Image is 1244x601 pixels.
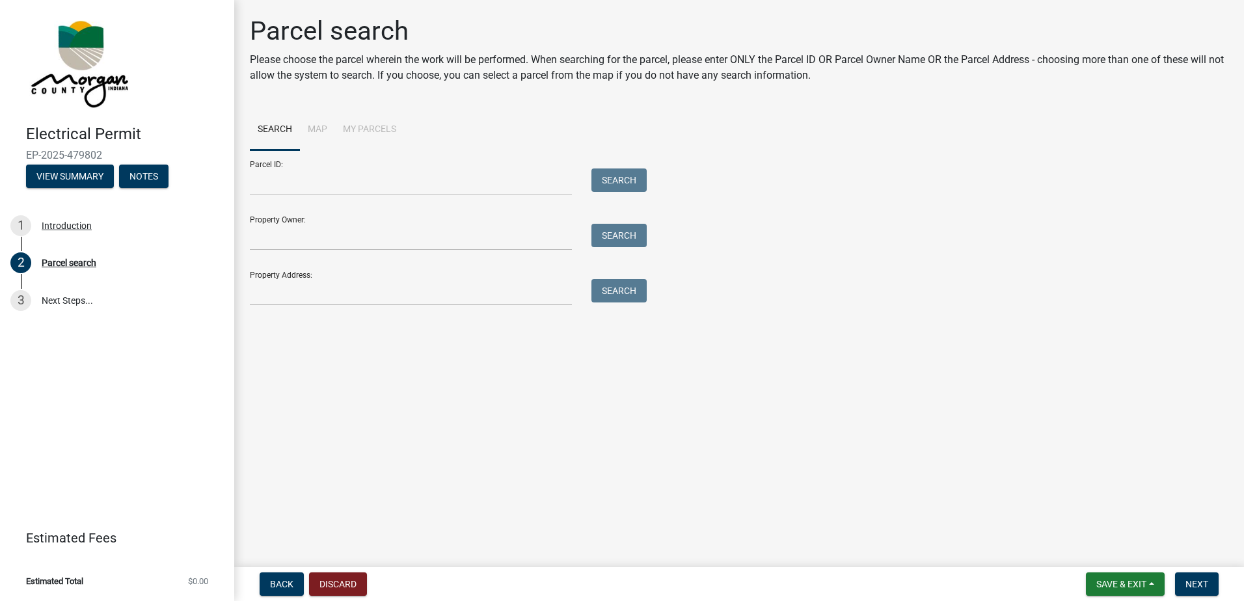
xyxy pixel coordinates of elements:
[10,215,31,236] div: 1
[10,252,31,273] div: 2
[250,52,1228,83] p: Please choose the parcel wherein the work will be performed. When searching for the parcel, pleas...
[250,16,1228,47] h1: Parcel search
[250,109,300,151] a: Search
[42,221,92,230] div: Introduction
[270,579,293,589] span: Back
[26,165,114,188] button: View Summary
[260,572,304,596] button: Back
[119,172,169,182] wm-modal-confirm: Notes
[591,168,647,192] button: Search
[591,224,647,247] button: Search
[188,577,208,585] span: $0.00
[309,572,367,596] button: Discard
[26,149,208,161] span: EP-2025-479802
[26,172,114,182] wm-modal-confirm: Summary
[1175,572,1219,596] button: Next
[591,279,647,302] button: Search
[26,125,224,144] h4: Electrical Permit
[42,258,96,267] div: Parcel search
[1096,579,1146,589] span: Save & Exit
[1185,579,1208,589] span: Next
[1086,572,1165,596] button: Save & Exit
[10,525,213,551] a: Estimated Fees
[26,577,83,585] span: Estimated Total
[26,14,131,111] img: Morgan County, Indiana
[119,165,169,188] button: Notes
[10,290,31,311] div: 3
